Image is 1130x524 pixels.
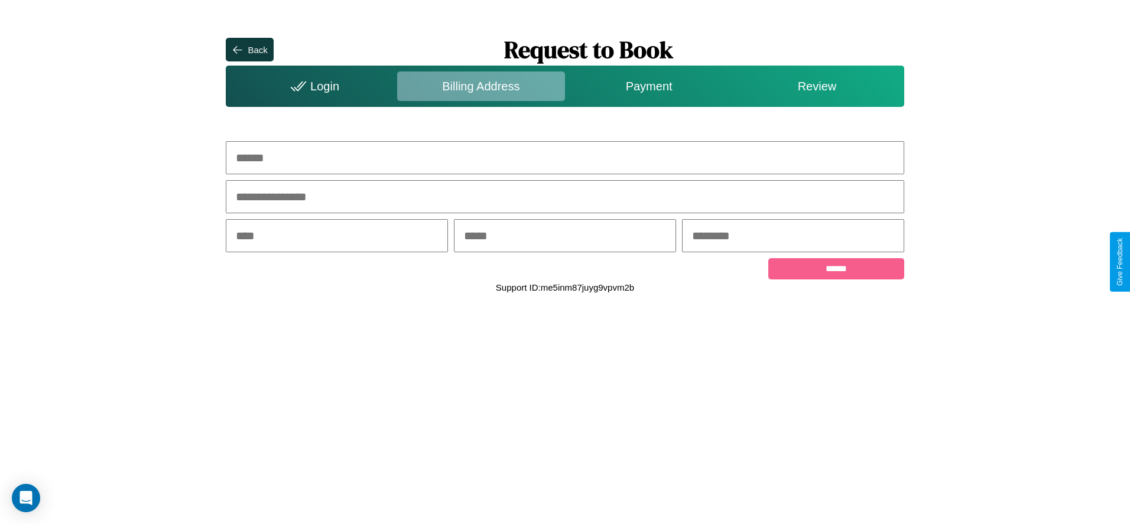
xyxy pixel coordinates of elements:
p: Support ID: me5inm87juyg9vpvm2b [496,279,634,295]
div: Billing Address [397,71,565,101]
div: Payment [565,71,733,101]
h1: Request to Book [274,34,904,66]
button: Back [226,38,273,61]
div: Open Intercom Messenger [12,484,40,512]
div: Login [229,71,397,101]
div: Review [733,71,901,101]
div: Give Feedback [1116,238,1124,286]
div: Back [248,45,267,55]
